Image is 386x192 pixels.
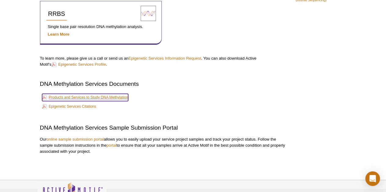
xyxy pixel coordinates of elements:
a: Learn More [48,32,70,37]
img: Reduced Representation Bisulfite Sequencing Services [141,6,156,21]
a: Products and Services to Study DNA Methylation [42,94,128,101]
a: online sample submission portal [46,137,104,141]
a: Epigenetic Services Citations [42,103,96,110]
p: Our allows you to easily upload your service project samples and track your project status. Follo... [40,136,288,155]
p: Single base pair resolution DNA methylation analysis. [46,24,155,30]
h2: DNA Methylation Services Documents [40,80,288,88]
p: To learn more, please give us a call or send us an . You can also download Active Motif’s . [40,55,288,68]
a: Epigenetic Services Profile [52,61,106,67]
a: portal [106,143,117,148]
a: RRBS [46,7,67,21]
a: Epigenetic Services Information Request [128,56,201,61]
h2: DNA Methylation Services Sample Submission Portal [40,124,288,132]
span: RRBS [48,10,65,17]
div: Open Intercom Messenger [365,171,380,186]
